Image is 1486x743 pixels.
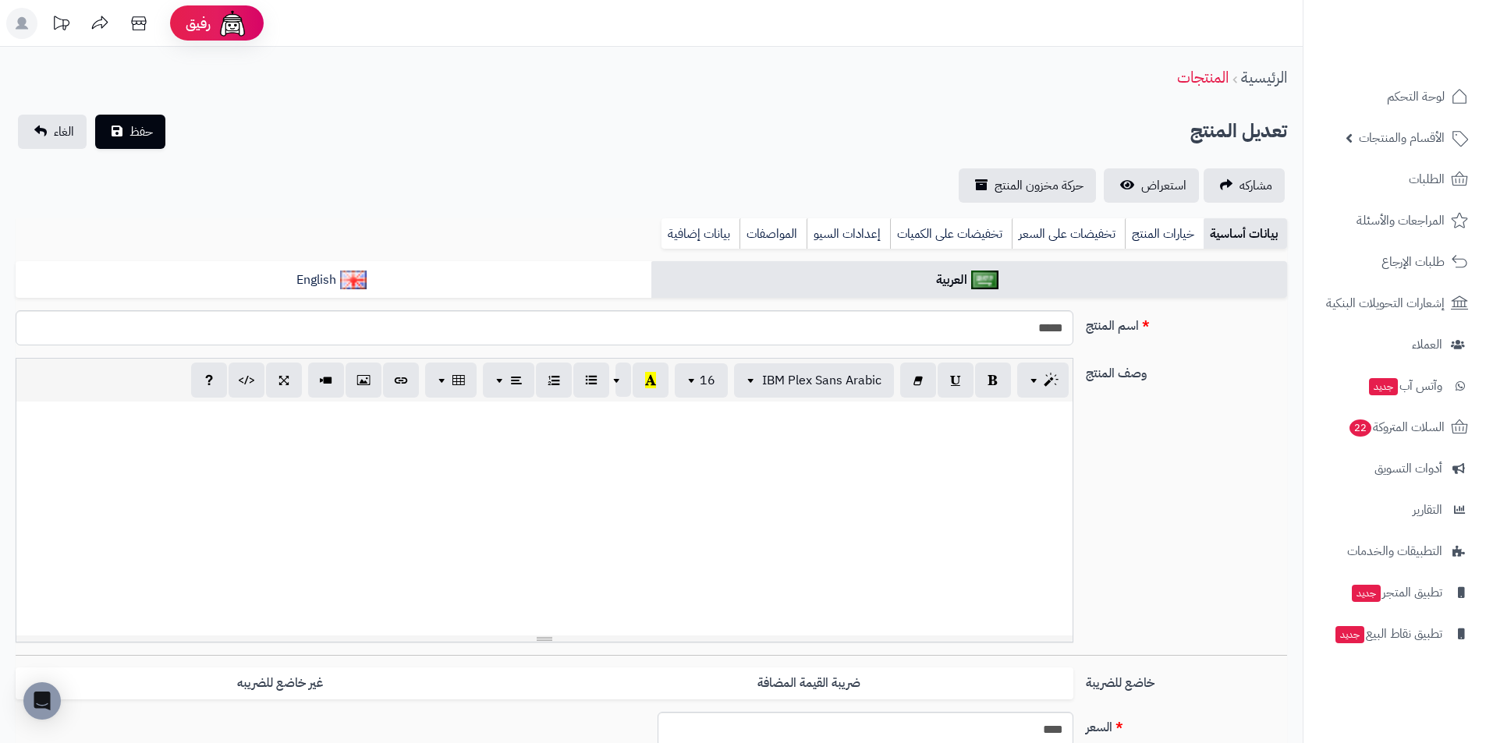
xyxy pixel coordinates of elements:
a: الرئيسية [1241,65,1287,89]
a: الغاء [18,115,87,149]
span: الغاء [54,122,74,141]
span: الطلبات [1409,168,1445,190]
a: المنتجات [1177,65,1229,89]
a: المواصفات [739,218,807,249]
a: حركة مخزون المنتج [959,168,1096,203]
span: تطبيق المتجر [1350,582,1442,603]
span: أدوات التسويق [1374,458,1442,479]
a: التطبيقات والخدمات [1313,532,1477,570]
a: استعراض [1104,168,1199,203]
span: التقارير [1413,499,1442,521]
a: الطلبات [1313,161,1477,198]
a: وآتس آبجديد [1313,367,1477,405]
label: ضريبة القيمة المضافة [544,667,1073,699]
span: 16 [700,371,715,390]
span: جديد [1369,378,1398,395]
button: 16 [675,363,728,398]
span: تطبيق نقاط البيع [1334,623,1442,645]
a: تطبيق المتجرجديد [1313,574,1477,611]
a: التقارير [1313,491,1477,529]
span: الأقسام والمنتجات [1359,127,1445,149]
span: السلات المتروكة [1348,416,1445,438]
a: إعدادات السيو [807,218,890,249]
a: English [16,261,651,299]
button: حفظ [95,115,165,149]
span: استعراض [1141,176,1186,195]
span: IBM Plex Sans Arabic [762,371,881,390]
span: التطبيقات والخدمات [1347,540,1442,562]
span: العملاء [1412,334,1442,356]
a: العربية [651,261,1287,299]
span: حفظ [129,122,153,141]
span: إشعارات التحويلات البنكية [1326,292,1445,314]
span: المراجعات والأسئلة [1357,210,1445,232]
a: المراجعات والأسئلة [1313,202,1477,239]
a: خيارات المنتج [1125,218,1204,249]
a: طلبات الإرجاع [1313,243,1477,281]
img: ai-face.png [217,8,248,39]
a: تطبيق نقاط البيعجديد [1313,615,1477,653]
button: IBM Plex Sans Arabic [734,363,894,398]
div: Open Intercom Messenger [23,682,61,720]
h2: تعديل المنتج [1190,115,1287,147]
a: بيانات إضافية [661,218,739,249]
img: English [340,271,367,289]
span: 22 [1349,419,1371,437]
a: تخفيضات على الكميات [890,218,1012,249]
a: تخفيضات على السعر [1012,218,1125,249]
a: تحديثات المنصة [41,8,80,43]
a: أدوات التسويق [1313,450,1477,487]
span: حركة مخزون المنتج [995,176,1083,195]
label: خاضع للضريبة [1080,667,1293,692]
label: اسم المنتج [1080,310,1293,335]
span: مشاركه [1240,176,1272,195]
a: السلات المتروكة22 [1313,409,1477,446]
label: غير خاضع للضريبه [16,667,544,699]
span: رفيق [186,14,211,33]
span: جديد [1335,626,1364,643]
span: طلبات الإرجاع [1381,251,1445,273]
img: العربية [971,271,998,289]
a: العملاء [1313,326,1477,363]
a: مشاركه [1204,168,1285,203]
span: وآتس آب [1367,375,1442,397]
span: جديد [1352,585,1381,602]
label: وصف المنتج [1080,358,1293,383]
a: لوحة التحكم [1313,78,1477,115]
label: السعر [1080,712,1293,737]
a: إشعارات التحويلات البنكية [1313,285,1477,322]
span: لوحة التحكم [1387,86,1445,108]
a: بيانات أساسية [1204,218,1287,249]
